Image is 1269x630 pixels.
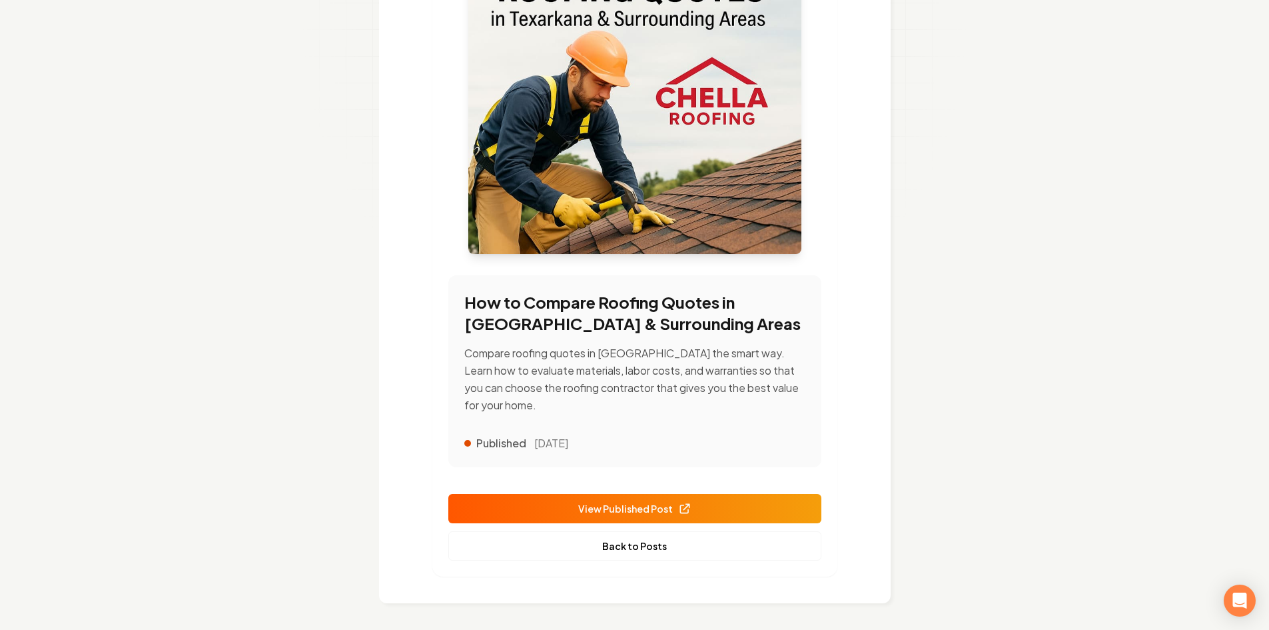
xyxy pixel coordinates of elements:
[1224,585,1256,617] div: Open Intercom Messenger
[476,435,526,451] span: Published
[464,291,805,334] h3: How to Compare Roofing Quotes in [GEOGRAPHIC_DATA] & Surrounding Areas
[464,345,805,414] p: Compare roofing quotes in [GEOGRAPHIC_DATA] the smart way. Learn how to evaluate materials, labor...
[448,494,821,523] a: View Published Post
[534,435,568,451] time: [DATE]
[448,531,821,561] a: Back to Posts
[578,502,691,516] span: View Published Post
